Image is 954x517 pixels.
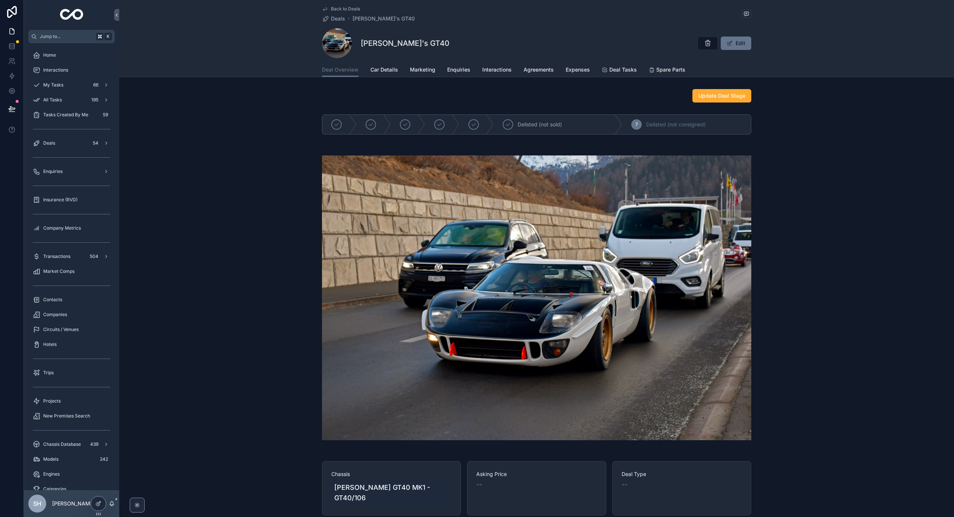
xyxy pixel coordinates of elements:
h1: [PERSON_NAME]'s GT40 [361,38,449,48]
span: Categories [43,486,66,492]
img: App logo [60,9,83,21]
div: scrollable content [24,43,119,490]
span: -- [622,479,628,490]
span: Spare Parts [656,66,685,73]
span: SH [33,499,41,508]
a: Contacts [28,293,115,306]
a: Deals [322,15,345,22]
span: Companies [43,312,67,318]
span: Delisted (not sold) [518,121,562,128]
a: My Tasks66 [28,78,115,92]
a: Market Comps [28,265,115,278]
span: Circuits / Venues [43,327,79,332]
a: Transactions504 [28,250,115,263]
a: Companies [28,308,115,321]
span: Deal Type [622,470,742,478]
a: Interactions [482,63,512,78]
a: Car Details [370,63,398,78]
span: K [105,34,111,40]
a: Deal Overview [322,63,358,77]
span: Models [43,456,59,462]
span: Marketing [410,66,435,73]
a: Agreements [524,63,554,78]
a: Categories [28,482,115,496]
span: Hotels [43,341,57,347]
span: Projects [43,398,61,404]
div: 66 [91,81,101,89]
span: Update Deal Stage [698,92,745,100]
span: Chassis Database [43,441,81,447]
span: Chassis [331,470,452,478]
a: Interactions [28,63,115,77]
div: 59 [101,110,110,119]
span: Expenses [566,66,590,73]
button: Update Deal Stage [692,89,751,103]
span: My Tasks [43,82,63,88]
div: 195 [89,95,101,104]
a: Chassis Database439 [28,438,115,451]
span: [PERSON_NAME] GT40 MK1 - GT40/106 [334,482,446,503]
span: Enquiries [447,66,470,73]
span: All Tasks [43,97,62,103]
a: Hotels [28,338,115,351]
span: Delisted (not consigned) [646,121,706,128]
div: 242 [98,455,110,464]
a: Tasks Created By Me59 [28,108,115,122]
span: Insurance (RVD) [43,197,78,203]
span: Deals [331,15,345,22]
a: Circuits / Venues [28,323,115,336]
span: Engines [43,471,60,477]
span: -- [476,479,482,490]
p: [PERSON_NAME] [52,500,95,507]
a: All Tasks195 [28,93,115,107]
span: Deal Overview [322,66,358,73]
span: Car Details [370,66,398,73]
a: Projects [28,394,115,408]
span: Agreements [524,66,554,73]
span: Contacts [43,297,62,303]
a: Deal Tasks [602,63,637,78]
span: Enquiries [43,168,63,174]
a: Spare Parts [649,63,685,78]
button: Edit [721,37,751,50]
a: Back to Deals [322,6,360,12]
span: Back to Deals [331,6,360,12]
a: Company Metrics [28,221,115,235]
span: Jump to... [40,34,93,40]
a: Deals54 [28,136,115,150]
button: Jump to...K [28,30,115,43]
div: 54 [91,139,101,148]
a: Trips [28,366,115,379]
img: att6Dw925cuSs3Ncg12035-Screenshot-2024-11-18-at-16.51.40.png [322,155,751,440]
a: New Premises Search [28,409,115,423]
a: Insurance (RVD) [28,193,115,207]
a: Enquiries [447,63,470,78]
span: Deal Tasks [609,66,637,73]
span: Home [43,52,56,58]
span: Interactions [43,67,68,73]
span: Transactions [43,253,70,259]
div: 504 [88,252,101,261]
span: Market Comps [43,268,75,274]
div: 439 [88,440,101,449]
span: Deals [43,140,55,146]
a: Home [28,48,115,62]
a: [PERSON_NAME]'s GT40 [353,15,415,22]
span: 7 [635,122,638,127]
a: [PERSON_NAME] GT40 MK1 - GT40/106 [331,481,449,505]
span: New Premises Search [43,413,90,419]
span: Asking Price [476,470,597,478]
span: Company Metrics [43,225,81,231]
a: Engines [28,467,115,481]
span: Interactions [482,66,512,73]
span: Trips [43,370,54,376]
span: Tasks Created By Me [43,112,88,118]
a: Marketing [410,63,435,78]
a: Models242 [28,453,115,466]
a: Expenses [566,63,590,78]
a: Enquiries [28,165,115,178]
